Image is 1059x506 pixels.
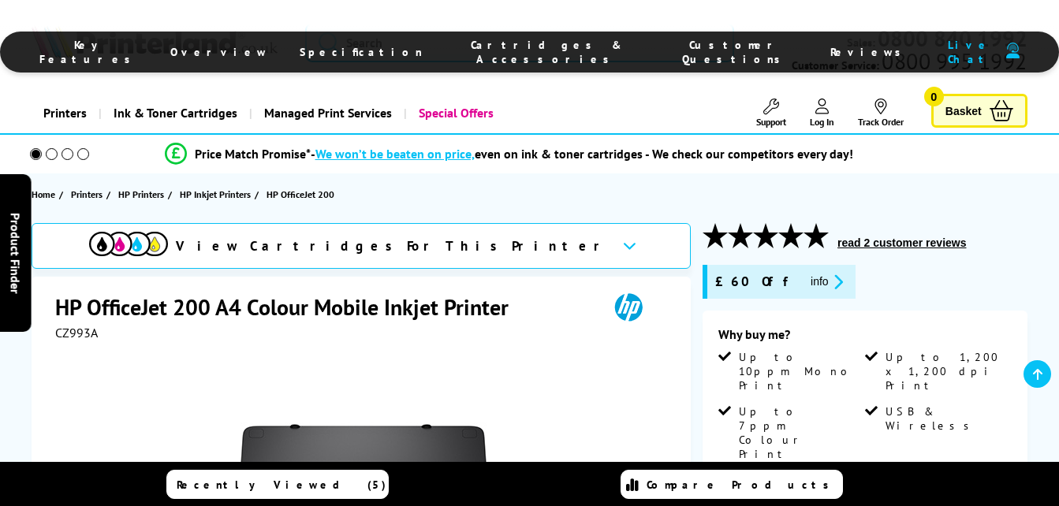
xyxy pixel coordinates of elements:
[118,186,168,203] a: HP Printers
[1006,43,1020,58] img: user-headset-duotone.svg
[739,350,862,393] span: Up to 10ppm Mono Print
[756,99,786,128] a: Support
[177,478,386,492] span: Recently Viewed (5)
[249,93,404,133] a: Managed Print Services
[739,404,862,461] span: Up to 7ppm Colour Print
[810,116,834,128] span: Log In
[454,38,640,66] span: Cartridges & Accessories
[166,470,389,499] a: Recently Viewed (5)
[311,146,853,162] div: - even on ink & toner cartridges - We check our competitors every day!
[924,87,944,106] span: 0
[8,140,1009,168] li: modal_Promise
[114,93,237,133] span: Ink & Toner Cartridges
[810,99,834,128] a: Log In
[858,99,904,128] a: Track Order
[300,45,423,59] span: Specification
[99,93,249,133] a: Ink & Toner Cartridges
[55,325,98,340] span: CZ993A
[180,186,255,203] a: HP Inkjet Printers
[931,94,1027,128] a: Basket 0
[32,93,99,133] a: Printers
[756,116,786,128] span: Support
[267,186,334,203] span: HP OfficeJet 200
[830,45,909,59] span: Reviews
[176,237,610,255] span: View Cartridges For This Printer
[945,100,982,121] span: Basket
[71,186,103,203] span: Printers
[315,146,475,162] span: We won’t be beaten on price,
[592,292,665,322] img: HP
[647,478,837,492] span: Compare Products
[404,93,505,133] a: Special Offers
[886,404,1009,433] span: USB & Wireless
[8,213,24,294] span: Product Finder
[718,326,1012,350] div: Why buy me?
[267,186,338,203] a: HP OfficeJet 200
[118,186,164,203] span: HP Printers
[833,236,971,250] button: read 2 customer reviews
[621,470,843,499] a: Compare Products
[806,273,848,291] button: promo-description
[671,38,799,66] span: Customer Questions
[195,146,311,162] span: Price Match Promise*
[89,232,168,256] img: View Cartridges
[170,45,268,59] span: Overview
[71,186,106,203] a: Printers
[32,186,55,203] span: Home
[715,273,798,291] span: £60 Off
[180,186,251,203] span: HP Inkjet Printers
[941,38,997,66] span: Live Chat
[55,292,524,322] h1: HP OfficeJet 200 A4 Colour Mobile Inkjet Printer
[32,186,59,203] a: Home
[886,350,1009,393] span: Up to 1,200 x 1,200 dpi Print
[39,38,139,66] span: Key Features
